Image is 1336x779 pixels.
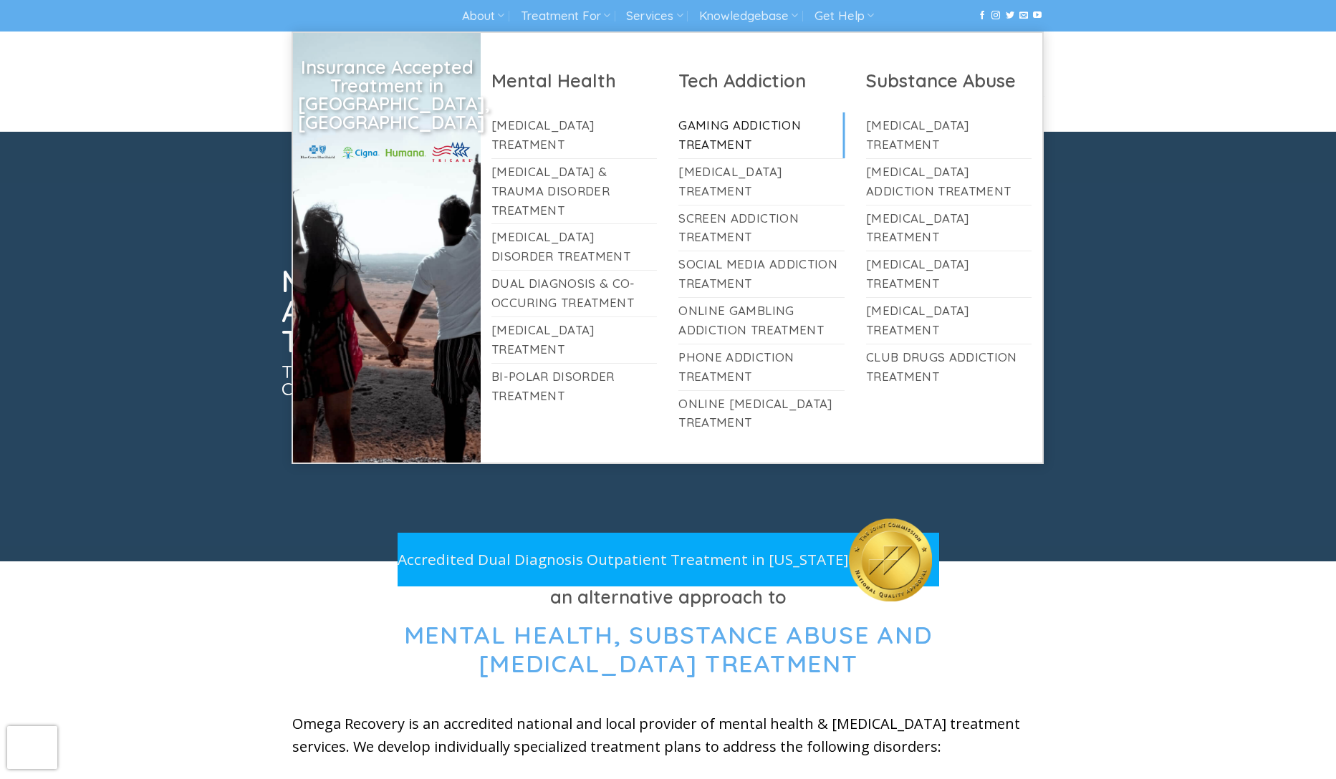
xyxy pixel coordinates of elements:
[678,159,845,205] a: [MEDICAL_DATA] Treatment
[626,3,683,29] a: Services
[491,224,658,270] a: [MEDICAL_DATA] Disorder Treatment
[678,344,845,390] a: Phone Addiction Treatment
[678,112,845,158] a: Gaming Addiction Treatment
[991,11,1000,21] a: Follow on Instagram
[1033,11,1042,21] a: Follow on YouTube
[462,3,504,29] a: About
[491,364,658,410] a: Bi-Polar Disorder Treatment
[491,112,658,158] a: [MEDICAL_DATA] Treatment
[1019,11,1028,21] a: Send us an email
[292,712,1044,758] p: Omega Recovery is an accredited national and local provider of mental health & [MEDICAL_DATA] tre...
[978,11,986,21] a: Follow on Facebook
[678,69,845,92] h2: Tech Addiction
[866,251,1032,297] a: [MEDICAL_DATA] Treatment
[866,112,1032,158] a: [MEDICAL_DATA] Treatment
[866,69,1032,92] h2: Substance Abuse
[282,266,707,357] h1: Mental Health, Substance Abuse, and [MEDICAL_DATA] Treatment
[404,619,933,679] span: Mental Health, Substance Abuse and [MEDICAL_DATA] Treatment
[866,205,1032,251] a: [MEDICAL_DATA] Treatment
[282,363,707,397] h3: The Country’s Best Program Specializing in the Complex Issues of the Digital Age
[678,298,845,344] a: Online Gambling Addiction Treatment
[491,271,658,316] a: Dual Diagnosis & Co-Occuring Treatment
[699,3,798,29] a: Knowledgebase
[521,3,610,29] a: Treatment For
[678,391,845,437] a: Online [MEDICAL_DATA] Treatment
[866,344,1032,390] a: Club Drugs Addiction Treatment
[491,69,658,92] h2: Mental Health
[866,159,1032,205] a: [MEDICAL_DATA] Addiction Treatment
[491,159,658,224] a: [MEDICAL_DATA] & Trauma Disorder Treatment
[491,317,658,363] a: [MEDICAL_DATA] Treatment
[678,251,845,297] a: Social Media Addiction Treatment
[398,548,849,571] p: Accredited Dual Diagnosis Outpatient Treatment in [US_STATE]
[678,205,845,251] a: Screen Addiction Treatment
[298,58,476,131] h2: Insurance Accepted Treatment in [GEOGRAPHIC_DATA], [GEOGRAPHIC_DATA]
[1006,11,1014,21] a: Follow on Twitter
[292,583,1044,611] h3: an alternative approach to
[866,298,1032,344] a: [MEDICAL_DATA] Treatment
[814,3,874,29] a: Get Help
